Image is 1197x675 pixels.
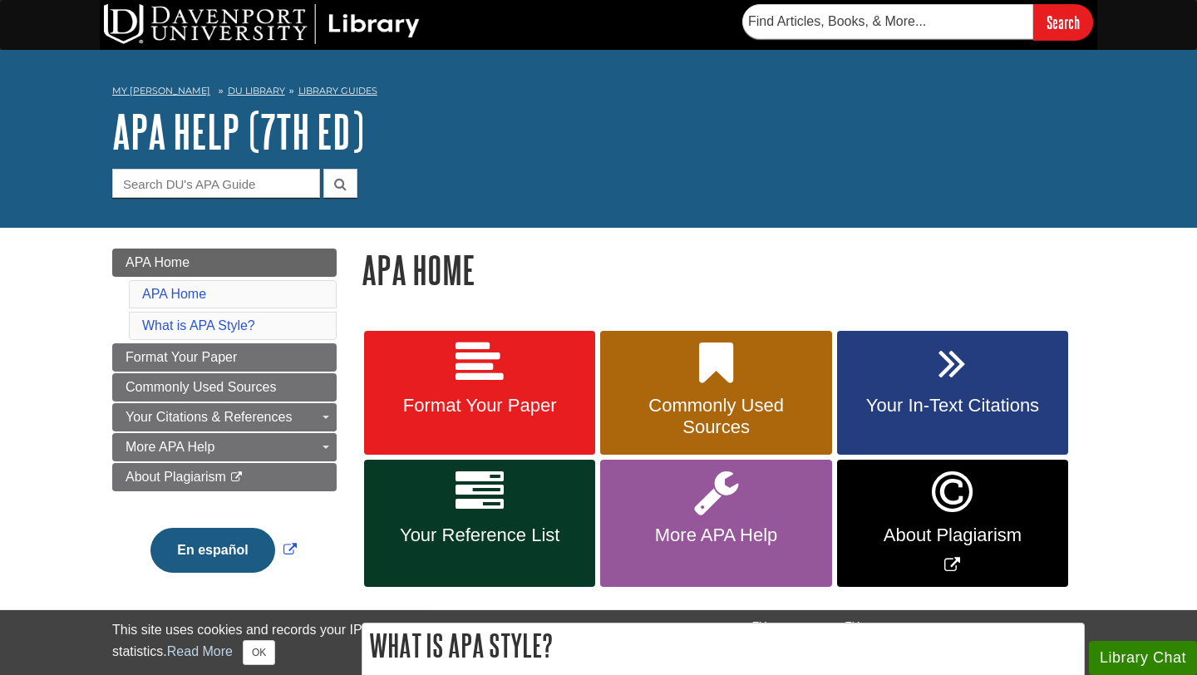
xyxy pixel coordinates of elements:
button: En español [150,528,274,573]
h1: APA Home [362,249,1085,291]
span: More APA Help [126,440,214,454]
button: Close [243,640,275,665]
a: Library Guides [298,85,377,96]
input: Search DU's APA Guide [112,169,320,198]
span: Commonly Used Sources [126,380,276,394]
a: APA Help (7th Ed) [112,106,364,157]
a: My [PERSON_NAME] [112,84,210,98]
span: Your In-Text Citations [850,395,1056,416]
a: Your Reference List [364,460,595,587]
a: About Plagiarism [112,463,337,491]
a: What is APA Style? [142,318,255,333]
a: Your In-Text Citations [837,331,1068,456]
span: APA Home [126,255,190,269]
a: More APA Help [112,433,337,461]
form: Searches DU Library's articles, books, and more [742,4,1093,40]
a: Link opens in new window [146,543,300,557]
span: About Plagiarism [850,525,1056,546]
button: Library Chat [1089,641,1197,675]
a: Commonly Used Sources [112,373,337,402]
a: Format Your Paper [112,343,337,372]
span: Commonly Used Sources [613,395,819,438]
img: DU Library [104,4,420,44]
span: About Plagiarism [126,470,226,484]
i: This link opens in a new window [229,472,244,483]
a: DU Library [228,85,285,96]
div: This site uses cookies and records your IP address for usage statistics. Additionally, we use Goo... [112,620,1085,665]
a: Your Citations & References [112,403,337,431]
h2: What is APA Style? [362,623,1084,668]
div: Guide Page Menu [112,249,337,601]
nav: breadcrumb [112,80,1085,106]
a: Format Your Paper [364,331,595,456]
a: Link opens in new window [837,460,1068,587]
span: Format Your Paper [377,395,583,416]
span: Your Reference List [377,525,583,546]
a: APA Home [112,249,337,277]
a: More APA Help [600,460,831,587]
a: Commonly Used Sources [600,331,831,456]
a: APA Home [142,287,206,301]
span: Format Your Paper [126,350,237,364]
input: Find Articles, Books, & More... [742,4,1033,39]
span: More APA Help [613,525,819,546]
a: Read More [167,644,233,658]
input: Search [1033,4,1093,40]
span: Your Citations & References [126,410,292,424]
